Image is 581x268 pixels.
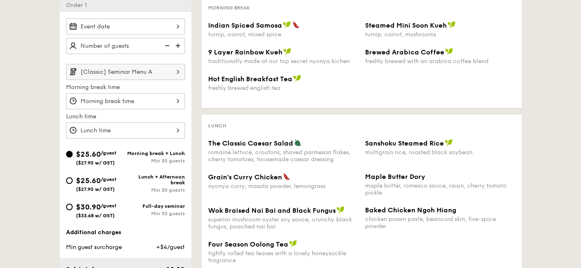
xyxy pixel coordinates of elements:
span: +$4/guest [156,244,185,251]
span: Steamed Mini Soon Kueh [365,21,447,29]
input: $25.60/guest($27.90 w/ GST)Morning break + LunchMin 30 guests [66,151,73,158]
span: ($27.90 w/ GST) [76,160,115,166]
div: Min 30 guests [126,158,185,164]
span: Lunch [208,123,226,129]
span: Sanshoku Steamed Rice [365,139,444,147]
label: Morning break time [66,83,185,92]
div: Additional charges [66,228,185,237]
input: $30.90/guest($33.68 w/ GST)Full-day seminarMin 30 guests [66,204,73,210]
input: $25.60/guest($27.90 w/ GST)Lunch + Afternoon breakMin 30 guests [66,177,73,184]
span: Maple Butter Dory [365,173,425,181]
span: Wok Braised Nai Bai and Black Fungus [208,207,336,214]
div: traditionally made at our top secret nyonya kichen [208,58,358,65]
span: ($27.90 w/ GST) [76,186,115,192]
span: Hot English Breakfast Tea [208,75,292,83]
img: icon-vegetarian.fe4039eb.svg [294,139,301,146]
span: /guest [101,150,116,156]
img: icon-vegan.f8ff3823.svg [448,21,456,28]
div: Morning break + Lunch [126,150,185,156]
span: Morning break [208,5,250,11]
span: Order 1 [66,2,90,9]
input: Event date [66,19,185,35]
span: ($33.68 w/ GST) [76,213,115,219]
img: icon-vegan.f8ff3823.svg [337,206,345,214]
span: The Classic Caesar Salad [208,139,293,147]
div: freshly brewed english tea [208,85,358,92]
div: Min 30 guests [126,211,185,216]
input: Lunch time [66,122,185,139]
div: multigrain rice, roasted black soybean [365,149,515,156]
img: icon-spicy.37a8142b.svg [283,173,290,180]
div: Full-day seminar [126,203,185,209]
div: Min 30 guests [126,187,185,193]
span: $25.60 [76,176,101,185]
img: icon-vegan.f8ff3823.svg [445,48,453,55]
img: icon-spicy.37a8142b.svg [292,21,300,28]
div: Lunch + Afternoon break [126,174,185,186]
input: Morning break time [66,93,185,109]
span: Indian Spiced Samosa [208,21,282,29]
img: icon-chevron-right.3c0dfbd6.svg [171,64,185,80]
label: Lunch time [66,113,185,121]
span: 9 Layer Rainbow Kueh [208,48,282,56]
img: icon-reduce.1d2dbef1.svg [160,38,173,54]
div: freshly brewed with an arabica coffee blend [365,58,515,65]
span: Brewed Arabica Coffee [365,48,444,56]
div: chicken prawn paste, beancurd skin, five-spice powder [365,216,515,230]
img: icon-vegan.f8ff3823.svg [283,21,291,28]
div: maple butter, romesco sauce, raisin, cherry tomato pickle [365,182,515,196]
span: Grain's Curry Chicken [208,173,282,181]
span: /guest [101,176,116,182]
div: turnip, carrot, mushrooms [365,31,515,38]
span: Baked Chicken Ngoh Hiang [365,206,456,214]
img: icon-vegan.f8ff3823.svg [283,48,292,55]
img: icon-vegan.f8ff3823.svg [293,75,301,82]
span: /guest [101,203,116,209]
span: Min guest surcharge [66,244,122,251]
div: tightly rolled tea leaves with a lovely honeysuckle fragrance [208,250,358,264]
img: icon-vegan.f8ff3823.svg [445,139,453,146]
div: turnip, carrot, mixed spice [208,31,358,38]
span: $30.90 [76,202,101,212]
div: nyonya curry, masala powder, lemongrass [208,183,358,190]
img: icon-vegan.f8ff3823.svg [289,240,297,247]
input: Number of guests [66,38,185,54]
span: $25.60 [76,150,101,159]
div: romaine lettuce, croutons, shaved parmesan flakes, cherry tomatoes, housemade caesar dressing [208,149,358,163]
div: superior mushroom oyster soy sauce, crunchy black fungus, poached nai bai [208,216,358,230]
img: icon-add.58712e84.svg [173,38,185,54]
span: Four Season Oolong Tea [208,240,288,248]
